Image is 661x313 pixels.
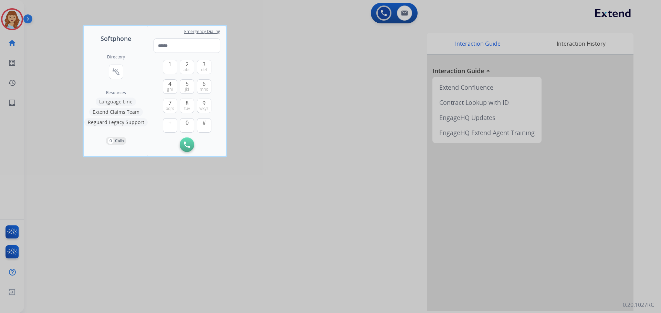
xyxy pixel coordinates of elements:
[184,29,220,34] span: Emergency Dialing
[185,87,189,92] span: jkl
[202,119,206,127] span: #
[168,99,171,107] span: 7
[168,60,171,68] span: 1
[89,108,143,116] button: Extend Claims Team
[186,119,189,127] span: 0
[197,118,211,133] button: #
[200,87,208,92] span: mno
[623,301,654,309] p: 0.20.1027RC
[186,99,189,107] span: 8
[180,79,194,94] button: 5jkl
[108,138,114,144] p: 0
[184,142,190,148] img: call-button
[106,90,126,96] span: Resources
[180,118,194,133] button: 0
[163,60,177,74] button: 1
[180,99,194,113] button: 8tuv
[201,67,207,72] span: def
[197,79,211,94] button: 6mno
[163,99,177,113] button: 7pqrs
[163,118,177,133] button: +
[180,60,194,74] button: 2abc
[106,137,126,145] button: 0Calls
[202,80,206,88] span: 6
[186,60,189,68] span: 2
[197,99,211,113] button: 9wxyz
[168,119,171,127] span: +
[166,106,174,111] span: pqrs
[199,106,209,111] span: wxyz
[107,54,125,60] h2: Directory
[186,80,189,88] span: 5
[197,60,211,74] button: 3def
[163,79,177,94] button: 4ghi
[115,138,124,144] p: Calls
[168,80,171,88] span: 4
[112,68,120,76] mat-icon: connect_without_contact
[184,106,190,111] span: tuv
[167,87,173,92] span: ghi
[96,98,136,106] button: Language Line
[101,34,131,43] span: Softphone
[183,67,190,72] span: abc
[202,60,206,68] span: 3
[84,118,148,126] button: Reguard Legacy Support
[202,99,206,107] span: 9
